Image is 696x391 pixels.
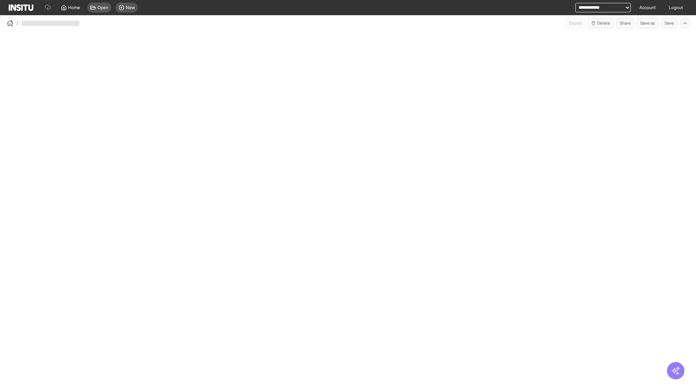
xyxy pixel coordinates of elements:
[566,18,585,28] button: Export
[9,4,33,11] img: Logo
[68,5,80,10] span: Home
[126,5,135,10] span: New
[616,18,634,28] button: Share
[566,18,585,28] span: Can currently only export from Insights reports.
[661,18,677,28] button: Save
[637,18,658,28] button: Save as
[17,20,18,27] span: /
[588,18,613,28] button: Delete
[6,19,18,28] button: /
[98,5,108,10] span: Open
